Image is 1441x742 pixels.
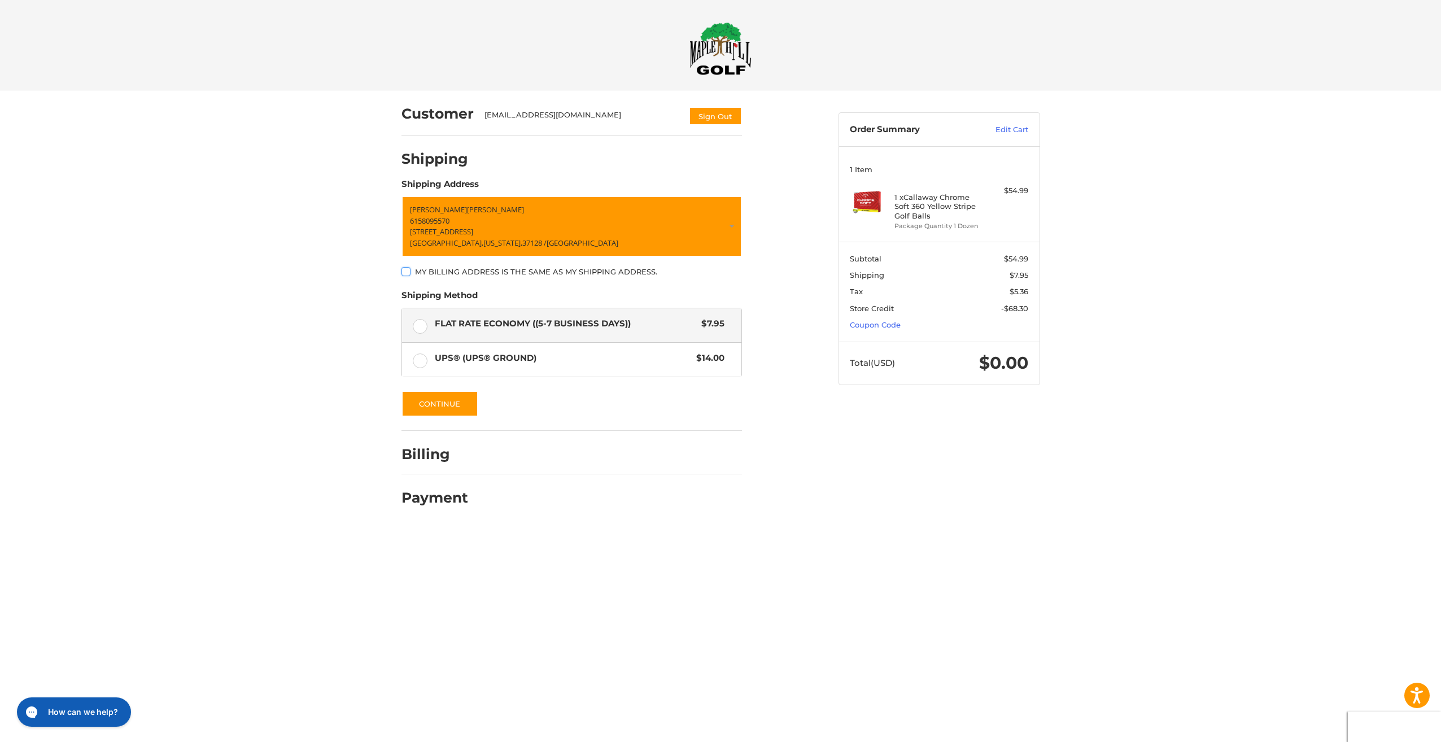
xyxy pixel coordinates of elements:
span: Flat Rate Economy ((5-7 Business Days)) [435,317,696,330]
span: 37128 / [522,238,547,248]
button: Sign Out [689,107,742,125]
iframe: Gorgias live chat messenger [11,693,134,731]
span: Subtotal [850,254,881,263]
span: [GEOGRAPHIC_DATA], [410,238,483,248]
span: $0.00 [979,352,1028,373]
button: Continue [401,391,478,417]
span: $14.00 [691,352,725,365]
span: $54.99 [1004,254,1028,263]
h4: 1 x Callaway Chrome Soft 360 Yellow Stripe Golf Balls [894,193,981,220]
label: My billing address is the same as my shipping address. [401,267,742,276]
h2: Shipping [401,150,468,168]
h2: Payment [401,489,468,507]
span: Total (USD) [850,357,895,368]
span: Shipping [850,270,884,280]
h2: Billing [401,446,468,463]
span: UPS® (UPS® Ground) [435,352,691,365]
span: -$68.30 [1001,304,1028,313]
legend: Shipping Address [401,178,479,196]
span: 6158095570 [410,216,449,226]
div: $54.99 [984,185,1028,197]
img: Maple Hill Golf [689,22,752,75]
span: Store Credit [850,304,894,313]
h2: Customer [401,105,474,123]
a: Coupon Code [850,320,901,329]
h3: 1 Item [850,165,1028,174]
span: [US_STATE], [483,238,522,248]
span: $7.95 [1010,270,1028,280]
span: [GEOGRAPHIC_DATA] [547,238,618,248]
div: [EMAIL_ADDRESS][DOMAIN_NAME] [484,110,678,125]
h3: Order Summary [850,124,971,136]
span: [PERSON_NAME] [410,204,467,215]
span: $7.95 [696,317,725,330]
span: [STREET_ADDRESS] [410,226,473,237]
span: [PERSON_NAME] [467,204,524,215]
a: Enter or select a different address [401,196,742,257]
legend: Shipping Method [401,289,478,307]
span: Tax [850,287,863,296]
a: Edit Cart [971,124,1028,136]
iframe: Google Customer Reviews [1348,712,1441,742]
li: Package Quantity 1 Dozen [894,221,981,231]
span: $5.36 [1010,287,1028,296]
